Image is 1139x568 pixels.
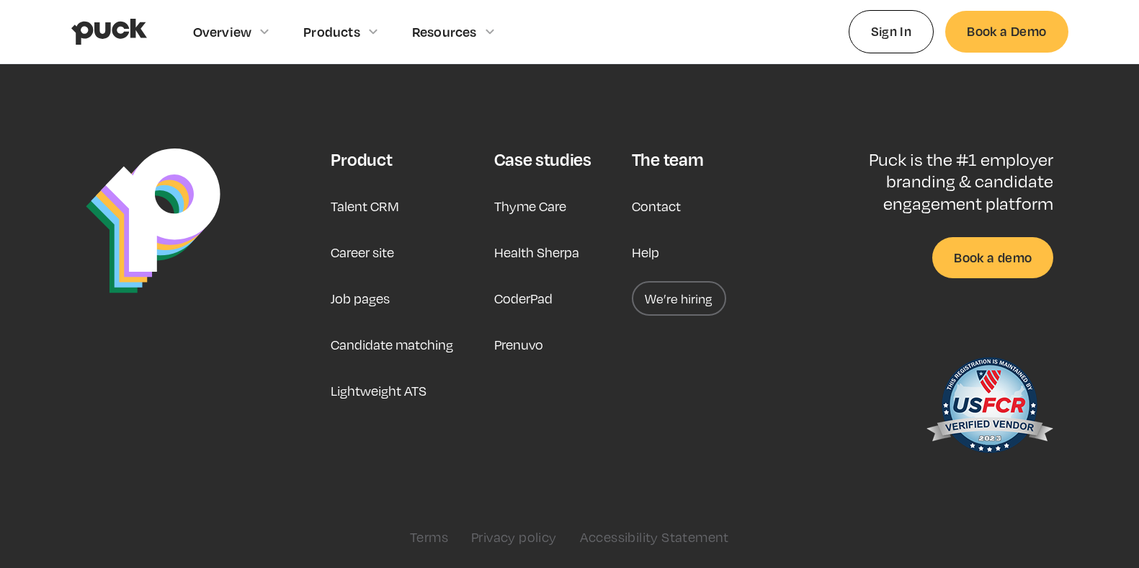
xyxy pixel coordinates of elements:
a: Privacy policy [471,529,557,545]
img: Puck Logo [86,148,220,293]
a: We’re hiring [632,281,726,316]
a: Job pages [331,281,390,316]
a: CoderPad [494,281,553,316]
p: Puck is the #1 employer branding & candidate engagement platform [822,148,1053,214]
div: Products [303,24,360,40]
a: Accessibility Statement [580,529,729,545]
a: Talent CRM [331,189,399,223]
div: The team [632,148,703,170]
a: Lightweight ATS [331,373,426,408]
a: Terms [410,529,448,545]
a: Health Sherpa [494,235,579,270]
img: US Federal Contractor Registration System for Award Management Verified Vendor Seal [925,350,1053,466]
a: Sign In [849,10,934,53]
a: Contact [632,189,681,223]
div: Overview [193,24,252,40]
div: Case studies [494,148,591,170]
a: Book a Demo [945,11,1068,52]
a: Candidate matching [331,327,453,362]
div: Product [331,148,392,170]
a: Book a demo [932,237,1053,278]
a: Career site [331,235,394,270]
a: Prenuvo [494,327,543,362]
a: Help [632,235,659,270]
div: Resources [412,24,477,40]
a: Thyme Care [494,189,566,223]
